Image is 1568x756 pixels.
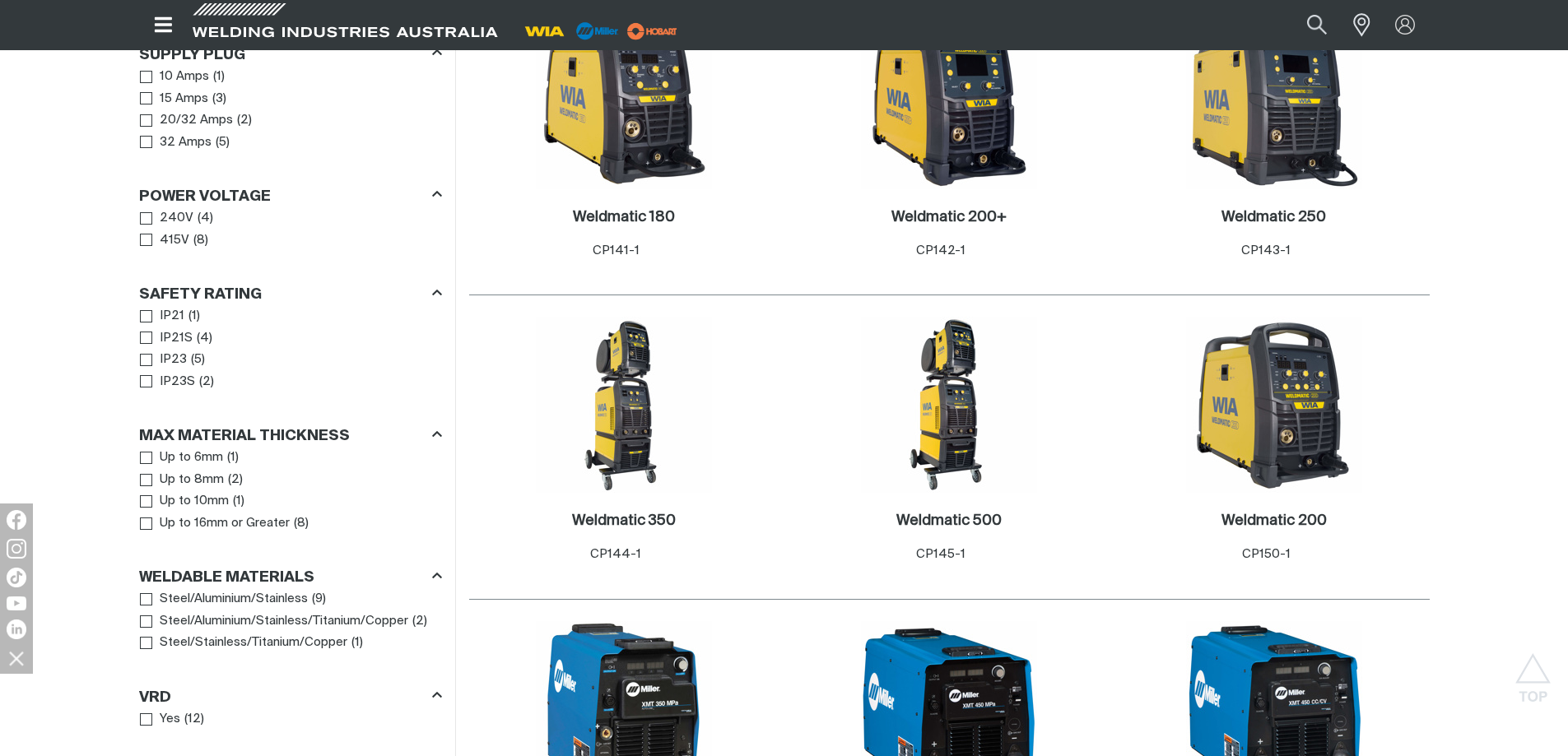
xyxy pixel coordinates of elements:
h3: Weldable Materials [139,568,314,587]
span: ( 5 ) [191,350,205,369]
img: Weldmatic 200+ [861,13,1037,189]
div: Weldable Materials [139,566,442,588]
ul: VRD [140,708,441,730]
span: Yes [160,710,180,729]
a: miller [622,25,682,37]
span: ( 4 ) [197,329,212,348]
a: 20/32 Amps [140,109,234,132]
a: Weldmatic 200 [1221,512,1327,531]
span: 20/32 Amps [160,111,233,130]
img: Weldmatic 180 [536,13,712,189]
h3: Supply Plug [139,46,245,65]
span: ( 2 ) [228,471,243,489]
a: 32 Amps [140,132,212,154]
a: Up to 10mm [140,490,230,513]
span: ( 2 ) [412,612,427,631]
span: CP150-1 [1242,548,1291,560]
span: ( 4 ) [198,209,213,228]
button: Scroll to top [1514,653,1552,690]
h2: Weldmatic 250 [1221,210,1326,225]
h2: Weldmatic 180 [573,210,675,225]
a: Up to 8mm [140,469,225,491]
div: Max Material Thickness [139,424,442,447]
img: Facebook [7,510,26,530]
ul: Power Voltage [140,207,441,251]
img: Instagram [7,539,26,559]
ul: Max Material Thickness [140,447,441,534]
span: ( 12 ) [184,710,204,729]
a: Weldmatic 350 [572,512,676,531]
a: Weldmatic 500 [896,512,1002,531]
a: IP21 [140,305,185,327]
span: Steel/Stainless/Titanium/Copper [160,633,347,652]
img: Weldmatic 350 [536,317,712,493]
span: 10 Amps [160,67,209,86]
span: ( 2 ) [237,111,252,130]
h2: Weldmatic 350 [572,513,676,528]
span: Steel/Aluminium/Stainless/Titanium/Copper [160,612,408,631]
span: ( 5 ) [216,133,230,152]
span: IP21 [160,307,184,326]
h2: Weldmatic 200+ [891,210,1007,225]
ul: Safety Rating [140,305,441,392]
span: ( 1 ) [351,633,363,652]
h3: Power Voltage [139,188,271,206]
h3: VRD [139,689,171,707]
img: YouTube [7,596,26,610]
a: 15 Amps [140,88,209,110]
a: Yes [140,708,181,730]
h2: Weldmatic 200 [1221,513,1327,528]
span: ( 1 ) [233,492,244,511]
a: Up to 6mm [140,447,224,469]
ul: Supply Plug [140,66,441,153]
span: 15 Amps [160,90,208,109]
a: IP23S [140,371,196,393]
div: Power Voltage [139,185,442,207]
img: Weldmatic 500 [861,317,1037,493]
a: 10 Amps [140,66,210,88]
span: IP23S [160,373,195,392]
a: 240V [140,207,194,230]
a: Steel/Aluminium/Stainless [140,588,309,610]
a: Weldmatic 180 [573,208,675,227]
span: Up to 10mm [160,492,229,511]
a: Weldmatic 250 [1221,208,1326,227]
span: ( 2 ) [199,373,214,392]
input: Product name or item number... [1268,7,1344,44]
span: ( 8 ) [294,514,309,533]
ul: Weldable Materials [140,588,441,654]
span: Up to 8mm [160,471,224,489]
span: 415V [160,231,189,250]
img: miller [622,19,682,44]
span: CP145-1 [916,548,965,560]
a: IP23 [140,349,188,371]
span: ( 3 ) [212,90,226,109]
span: ( 1 ) [227,448,239,467]
img: Weldmatic 200 [1186,317,1362,493]
a: 415V [140,230,190,252]
span: CP141-1 [593,244,640,257]
a: Weldmatic 200+ [891,208,1007,227]
span: CP142-1 [916,244,965,257]
a: Steel/Aluminium/Stainless/Titanium/Copper [140,610,409,633]
span: ( 1 ) [213,67,225,86]
span: Up to 16mm or Greater [160,514,290,533]
img: hide socials [2,644,30,672]
span: IP21S [160,329,193,348]
span: ( 8 ) [193,231,208,250]
span: 32 Amps [160,133,212,152]
a: Up to 16mm or Greater [140,513,291,535]
img: LinkedIn [7,619,26,639]
span: CP144-1 [590,548,641,560]
div: Safety Rating [139,283,442,305]
span: CP143-1 [1241,244,1291,257]
span: 240V [160,209,193,228]
div: VRD [139,685,442,707]
h3: Max Material Thickness [139,427,350,446]
div: Supply Plug [139,43,442,65]
span: Steel/Aluminium/Stainless [160,590,308,609]
a: IP21S [140,327,193,350]
img: Weldmatic 250 [1186,13,1362,189]
h3: Safety Rating [139,285,262,304]
span: ( 1 ) [188,307,200,326]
